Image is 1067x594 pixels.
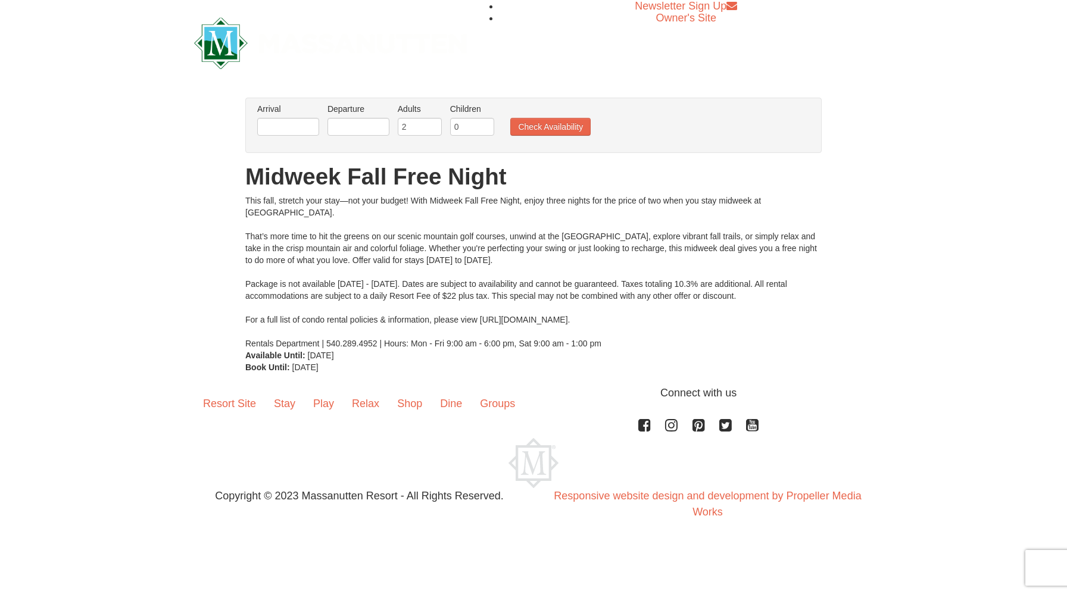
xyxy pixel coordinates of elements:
a: Relax [343,385,388,422]
img: Massanutten Resort Logo [194,17,467,69]
a: Responsive website design and development by Propeller Media Works [554,490,861,518]
div: This fall, stretch your stay—not your budget! With Midweek Fall Free Night, enjoy three nights fo... [245,195,822,349]
label: Children [450,103,494,115]
a: Resort Site [194,385,265,422]
button: Check Availability [510,118,591,136]
a: Shop [388,385,431,422]
label: Departure [327,103,389,115]
label: Arrival [257,103,319,115]
img: Massanutten Resort Logo [508,438,559,488]
a: Stay [265,385,304,422]
label: Adults [398,103,442,115]
a: Owner's Site [656,12,716,24]
strong: Book Until: [245,362,290,372]
a: Play [304,385,343,422]
strong: Available Until: [245,351,305,360]
span: [DATE] [308,351,334,360]
span: [DATE] [292,362,319,372]
h1: Midweek Fall Free Night [245,165,822,189]
a: Dine [431,385,471,422]
a: Groups [471,385,524,422]
a: Massanutten Resort [194,27,467,55]
p: Connect with us [194,385,873,401]
p: Copyright © 2023 Massanutten Resort - All Rights Reserved. [185,488,533,504]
